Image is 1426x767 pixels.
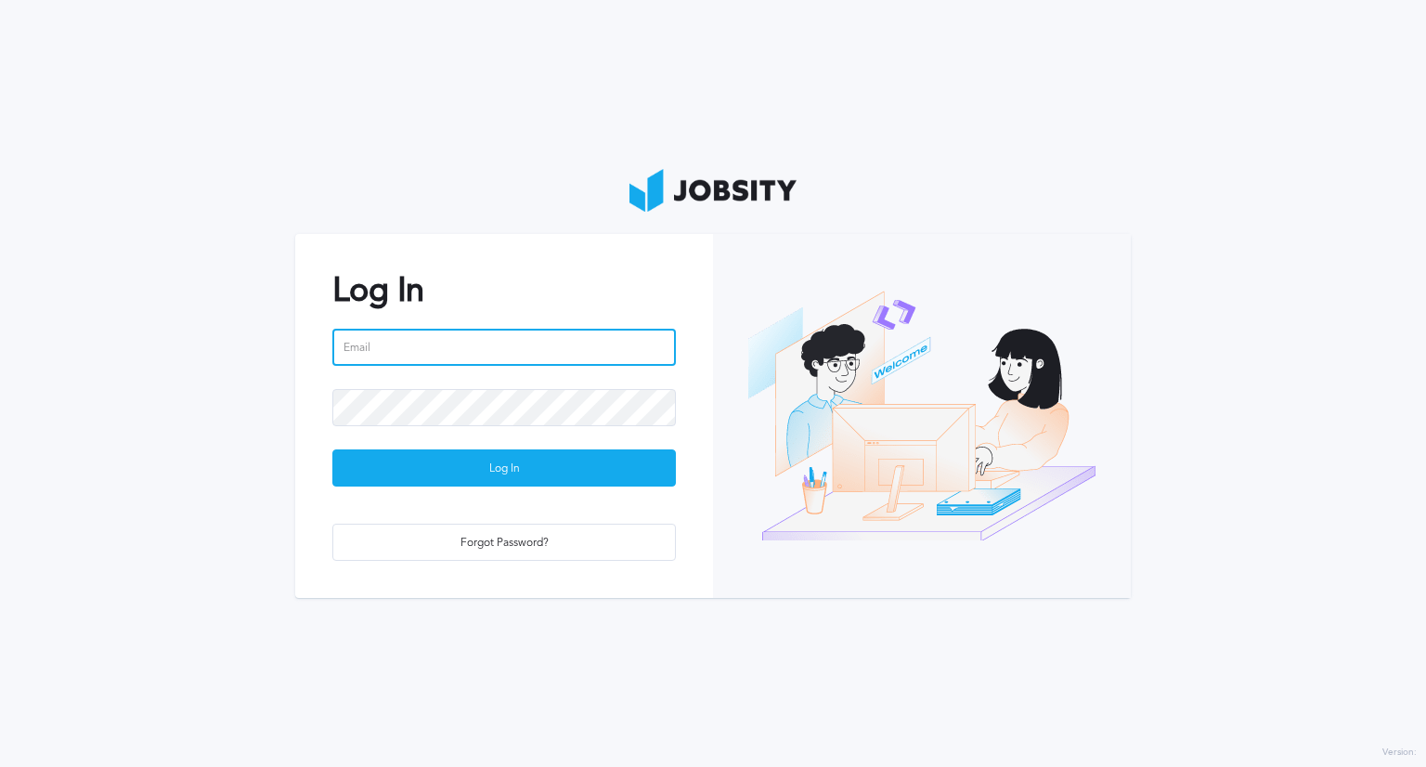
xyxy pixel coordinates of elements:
[332,524,676,561] button: Forgot Password?
[333,525,675,562] div: Forgot Password?
[333,450,675,487] div: Log In
[332,271,676,309] h2: Log In
[1382,747,1417,759] label: Version:
[332,329,676,366] input: Email
[332,449,676,487] button: Log In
